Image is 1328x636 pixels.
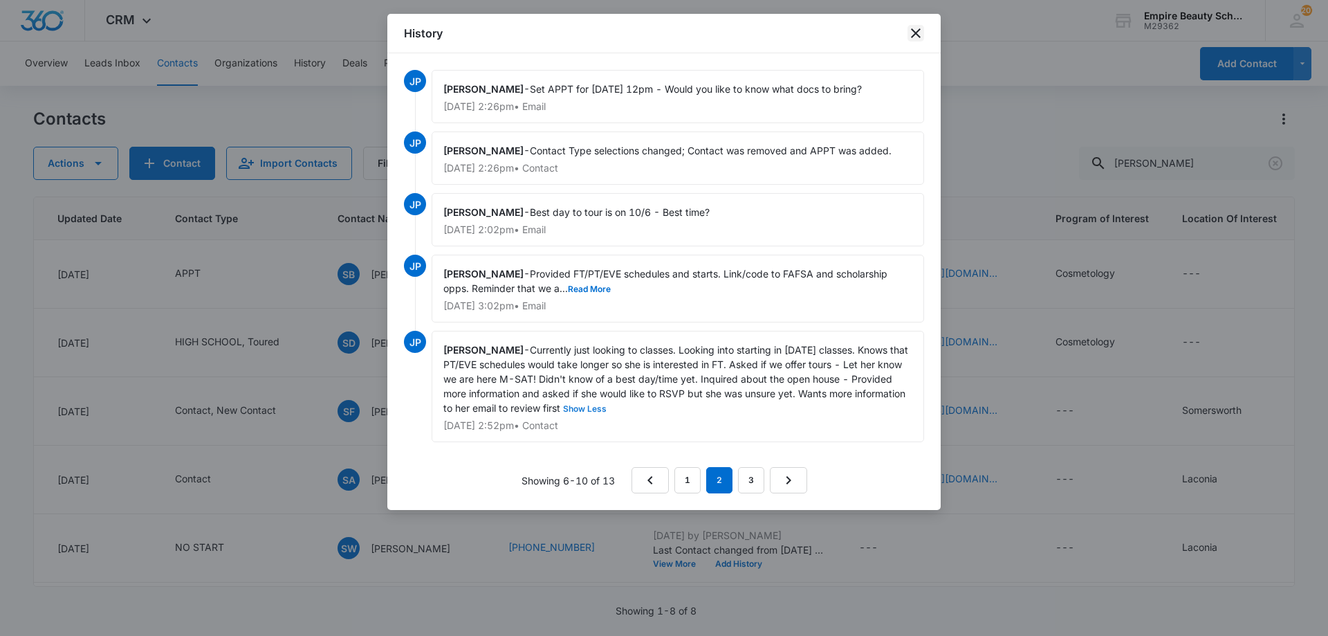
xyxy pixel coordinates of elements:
h1: History [404,25,443,42]
span: JP [404,255,426,277]
span: Set APPT for [DATE] 12pm - Would you like to know what docs to bring? [530,83,862,95]
button: close [907,25,924,42]
button: Show Less [560,405,609,413]
p: [DATE] 2:52pm • Contact [443,421,912,430]
p: [DATE] 2:26pm • Email [443,102,912,111]
a: Previous Page [631,467,669,493]
span: [PERSON_NAME] [443,344,524,356]
div: - [432,331,924,442]
span: JP [404,131,426,154]
a: Page 1 [674,467,701,493]
nav: Pagination [631,467,807,493]
span: Currently just looking to classes. Looking into starting in [DATE] classes. Knows that PT/EVE sch... [443,344,911,414]
span: Provided FT/PT/EVE schedules and starts. Link/code to FAFSA and scholarship opps. Reminder that w... [443,268,890,294]
span: [PERSON_NAME] [443,206,524,218]
div: - [432,193,924,246]
span: [PERSON_NAME] [443,83,524,95]
span: [PERSON_NAME] [443,268,524,280]
span: Contact Type selections changed; Contact was removed and APPT was added. [530,145,892,156]
a: Page 3 [738,467,764,493]
span: JP [404,193,426,215]
em: 2 [706,467,732,493]
p: [DATE] 2:02pm • Email [443,225,912,235]
div: - [432,255,924,322]
p: Showing 6-10 of 13 [522,473,615,488]
span: [PERSON_NAME] [443,145,524,156]
a: Next Page [770,467,807,493]
span: JP [404,331,426,353]
span: JP [404,70,426,92]
p: [DATE] 2:26pm • Contact [443,163,912,173]
div: - [432,70,924,123]
div: - [432,131,924,185]
span: Best day to tour is on 10/6 - Best time? [530,206,710,218]
p: [DATE] 3:02pm • Email [443,301,912,311]
button: Read More [568,285,611,293]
